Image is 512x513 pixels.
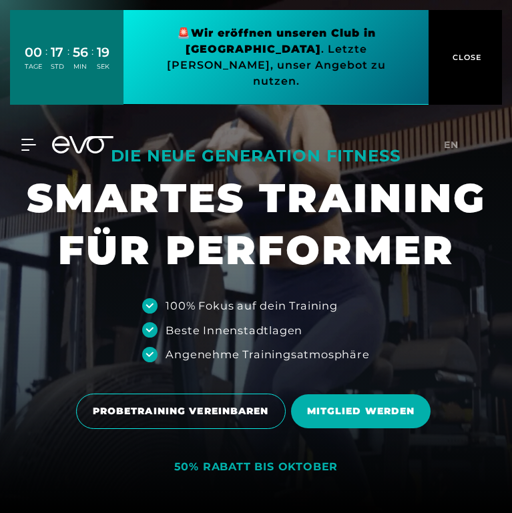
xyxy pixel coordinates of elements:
button: CLOSE [429,10,502,105]
div: MIN [73,62,88,71]
a: en [444,137,467,153]
span: PROBETRAINING VEREINBAREN [93,404,269,418]
div: 17 [51,43,64,62]
div: 100% Fokus auf dein Training [166,298,337,314]
h1: SMARTES TRAINING FÜR PERFORMER [27,172,486,276]
a: PROBETRAINING VEREINBAREN [76,384,291,439]
div: TAGE [25,62,42,71]
div: 50% RABATT BIS OKTOBER [174,460,338,474]
div: : [67,44,69,79]
a: MITGLIED WERDEN [291,384,437,438]
div: 19 [97,43,109,62]
span: CLOSE [449,51,482,63]
div: 00 [25,43,42,62]
span: MITGLIED WERDEN [307,404,415,418]
span: en [444,139,459,151]
div: Beste Innenstadtlagen [166,322,302,338]
div: STD [51,62,64,71]
div: : [91,44,93,79]
div: : [45,44,47,79]
div: Angenehme Trainingsatmosphäre [166,346,369,362]
div: 56 [73,43,88,62]
div: SEK [97,62,109,71]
